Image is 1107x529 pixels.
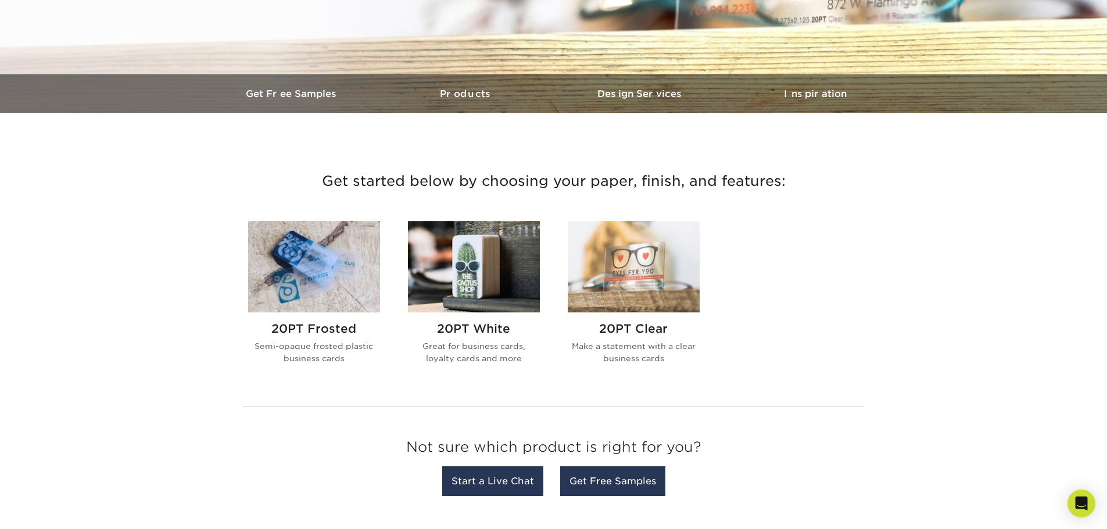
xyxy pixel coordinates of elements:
p: Semi-opaque frosted plastic business cards [248,340,380,364]
div: Open Intercom Messenger [1067,490,1095,517]
a: Get Free Samples [560,466,665,496]
img: 20PT Frosted Plastic Cards [248,221,380,312]
h3: Get Free Samples [205,88,379,99]
h3: Products [379,88,554,99]
p: Make a statement with a clear business cards [568,340,700,364]
a: Products [379,74,554,113]
img: 20PT White Plastic Cards [408,221,540,312]
a: Get Free Samples [205,74,379,113]
a: Design Services [554,74,728,113]
a: 20PT Frosted Plastic Cards 20PT Frosted Semi-opaque frosted plastic business cards [248,221,380,383]
iframe: Google Customer Reviews [3,494,99,525]
h3: Inspiration [728,88,902,99]
h2: 20PT White [408,322,540,336]
p: Great for business cards, loyalty cards and more [408,340,540,364]
img: 20PT Clear Plastic Cards [568,221,700,312]
h2: 20PT Clear [568,322,700,336]
a: 20PT Clear Plastic Cards 20PT Clear Make a statement with a clear business cards [568,221,700,383]
h3: Not sure which product is right for you? [243,430,865,470]
h2: 20PT Frosted [248,322,380,336]
h3: Design Services [554,88,728,99]
h3: Get started below by choosing your paper, finish, and features: [214,155,894,207]
a: Inspiration [728,74,902,113]
a: Start a Live Chat [442,466,543,496]
a: 20PT White Plastic Cards 20PT White Great for business cards, loyalty cards and more [408,221,540,383]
